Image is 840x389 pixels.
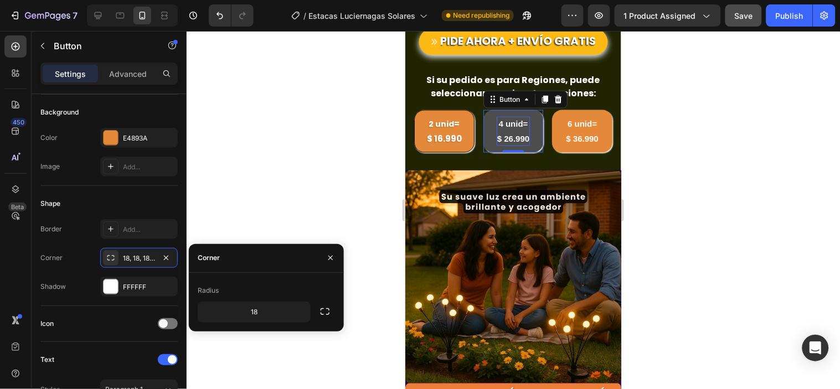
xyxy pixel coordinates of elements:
div: Add... [123,162,175,172]
strong: PIDE AHORA + ENVÍO GRATIS [35,2,192,18]
div: Color [40,133,58,143]
div: Rich Text Editor. Editing area: main [20,86,58,115]
div: Corner [40,253,63,263]
div: E4893A [123,133,175,143]
button: 7 [4,4,83,27]
div: Open Intercom Messenger [802,335,829,361]
div: Add... [123,225,175,235]
div: Icon [40,319,54,329]
button: Publish [766,4,813,27]
input: Auto [198,302,310,322]
p: 7 [73,9,78,22]
strong: 2 unid [23,87,49,98]
span: Save [735,11,753,20]
div: Rich Text Editor. Editing area: main [160,86,194,115]
p: Advanced [109,68,147,80]
strong: 6 unid= $ 36.990 [161,88,193,112]
div: FFFFFF [123,282,175,292]
div: Shape [40,199,60,209]
button: <p><span style="font-size:14px;"><strong>2 unid</strong></span><span style="font-size:15px;"><str... [9,79,69,121]
strong: 4 unid= $ 26.990 [92,88,124,112]
strong: = $ 16.990 [22,87,56,113]
p: Button [54,39,148,53]
a: Rich Text Editor. Editing area: main [78,79,138,121]
div: Radius [198,286,219,295]
div: Rich Text Editor. Editing area: main [91,86,125,115]
span: Need republishing [453,11,509,20]
iframe: Design area [405,31,621,389]
button: 1 product assigned [615,4,721,27]
div: 18, 18, 18, 18 [123,253,155,263]
a: Rich Text Editor. Editing area: main [147,79,207,121]
div: Undo/Redo [209,4,254,27]
div: 450 [11,118,27,127]
div: Publish [776,10,803,22]
div: Button [92,64,117,74]
div: Corner [198,253,220,263]
div: Text [40,355,54,365]
button: Save [725,4,762,27]
div: Beta [8,203,27,211]
div: Background [40,107,79,117]
div: Shadow [40,282,66,292]
div: Image [40,162,60,172]
span: / [303,10,306,22]
p: Settings [55,68,86,80]
div: Rich Text Editor. Editing area: main [9,42,207,70]
span: Estacas Luciernagas Solares [308,10,415,22]
p: Si su pedido es para Regiones, puede seleccionar una de estas opciones: [10,43,206,69]
div: Border [40,224,62,234]
span: 1 product assigned [624,10,696,22]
